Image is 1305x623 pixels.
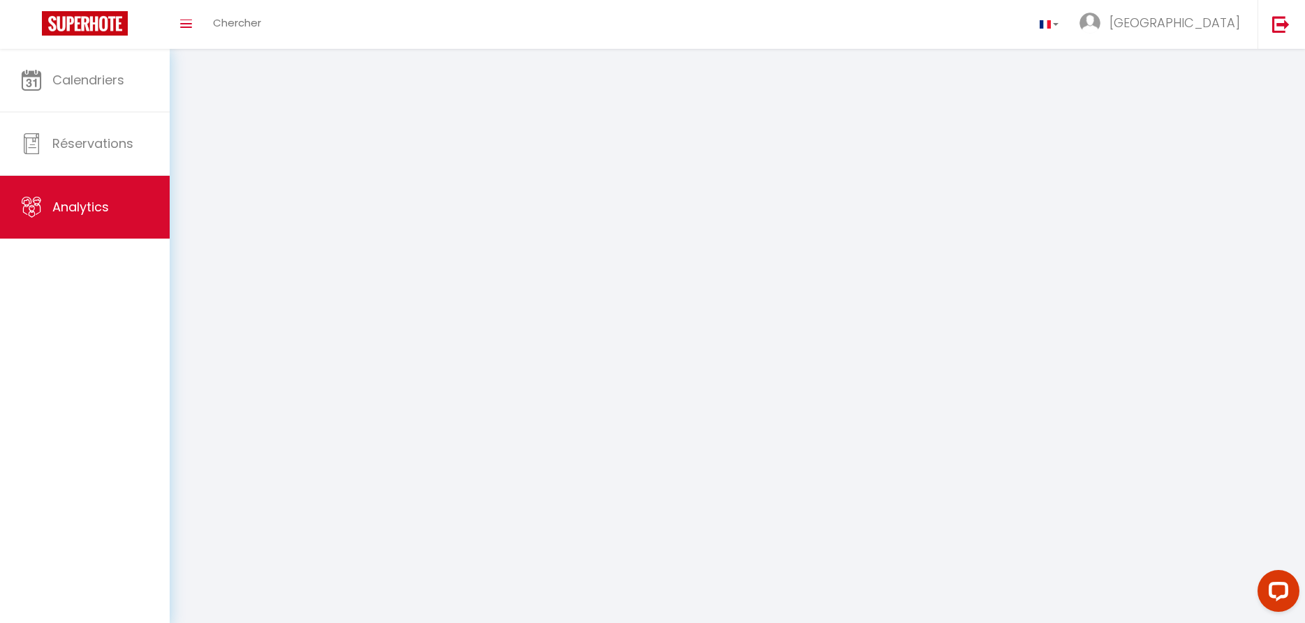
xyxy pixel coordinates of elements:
img: Super Booking [42,11,128,36]
iframe: LiveChat chat widget [1246,564,1305,623]
span: Chercher [213,15,261,30]
img: logout [1272,15,1290,33]
span: Réservations [52,135,133,152]
span: Analytics [52,198,109,216]
span: Calendriers [52,71,124,89]
span: [GEOGRAPHIC_DATA] [1109,14,1240,31]
img: ... [1079,13,1100,33]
